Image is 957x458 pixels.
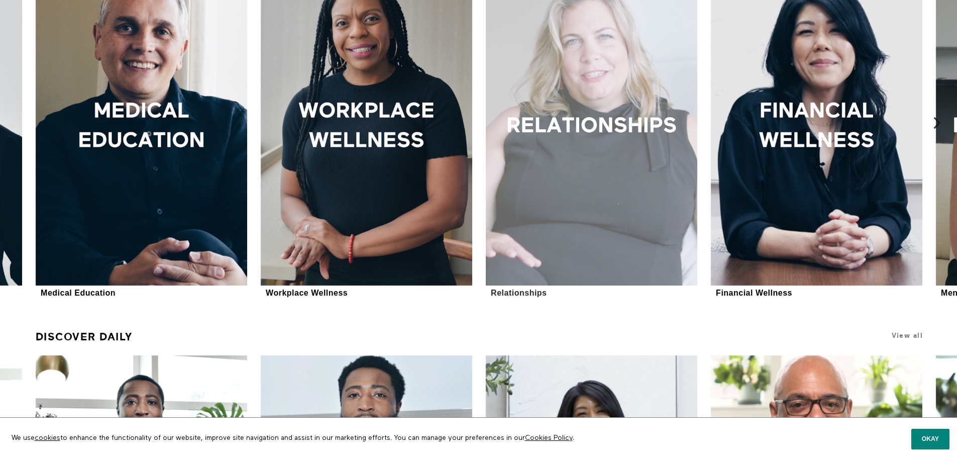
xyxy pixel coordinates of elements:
[911,429,949,449] button: Okay
[41,288,116,298] div: Medical Education
[892,332,923,339] a: View all
[266,288,348,298] div: Workplace Wellness
[4,425,755,450] p: We use to enhance the functionality of our website, improve site navigation and assist in our mar...
[491,288,547,298] div: Relationships
[36,326,133,347] a: Discover Daily
[716,288,792,298] div: Financial Wellness
[525,434,573,441] a: Cookies Policy
[35,434,60,441] a: cookies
